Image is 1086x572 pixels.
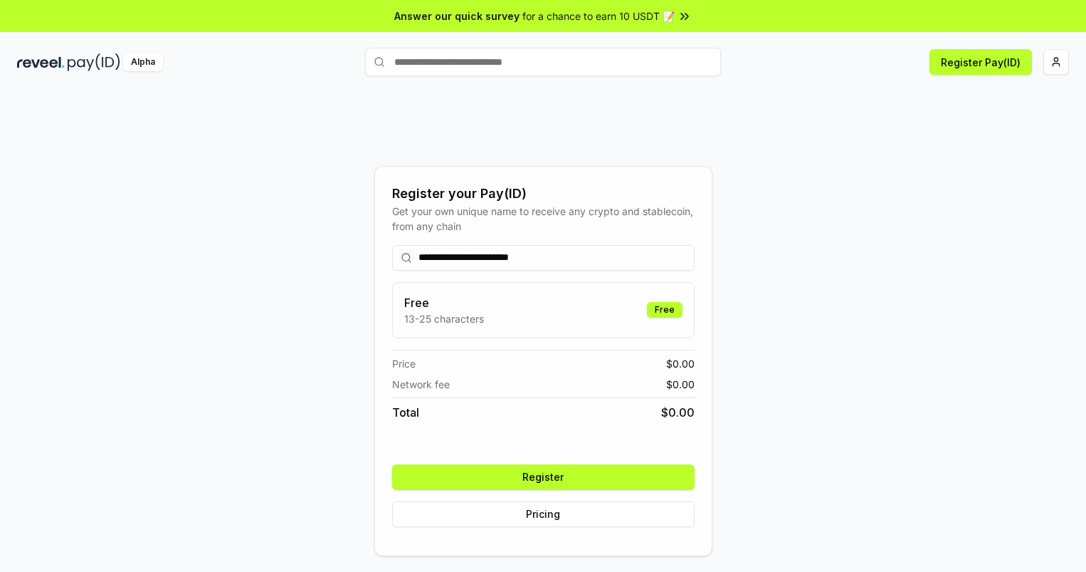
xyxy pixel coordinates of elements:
[929,49,1032,75] button: Register Pay(ID)
[666,377,695,392] span: $ 0.00
[17,53,65,71] img: reveel_dark
[404,311,484,326] p: 13-25 characters
[392,464,695,490] button: Register
[394,9,520,24] span: Answer our quick survey
[392,184,695,204] div: Register your Pay(ID)
[404,294,484,311] h3: Free
[661,404,695,421] span: $ 0.00
[123,53,163,71] div: Alpha
[522,9,675,24] span: for a chance to earn 10 USDT 📝
[392,501,695,527] button: Pricing
[647,302,682,318] div: Free
[68,53,120,71] img: pay_id
[666,356,695,371] span: $ 0.00
[392,204,695,234] div: Get your own unique name to receive any crypto and stablecoin, from any chain
[392,377,450,392] span: Network fee
[392,404,419,421] span: Total
[392,356,416,371] span: Price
